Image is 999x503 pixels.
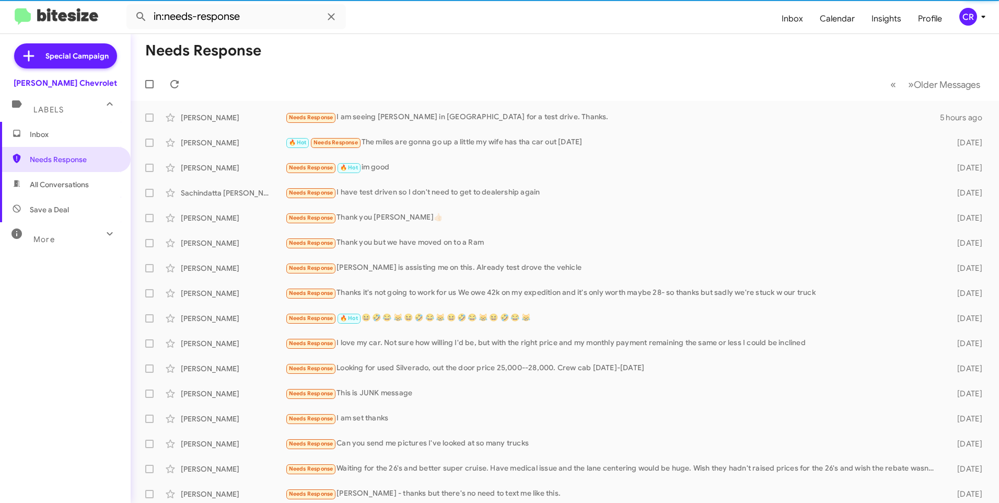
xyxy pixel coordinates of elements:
div: [PERSON_NAME] is assisting me on this. Already test drove the vehicle [285,262,940,274]
div: [PERSON_NAME] [181,213,285,223]
div: [PERSON_NAME] [181,363,285,374]
div: I am set thanks [285,413,940,425]
div: Thank you [PERSON_NAME]👍🏻 [285,212,940,224]
span: Needs Response [289,265,333,271]
button: Previous [884,74,902,95]
div: [PERSON_NAME] - thanks but there's no need to text me like this. [285,488,940,500]
a: Special Campaign [14,43,117,68]
span: Needs Response [289,239,333,246]
span: 🔥 Hot [340,315,358,322]
span: Save a Deal [30,204,69,215]
div: Waiting for the 26's and better super cruise. Have medical issue and the lane centering would be ... [285,463,940,475]
div: [PERSON_NAME] [181,439,285,449]
div: The miles are gonna go up a little my wife has tha car out [DATE] [285,136,940,148]
div: [DATE] [940,363,991,374]
div: [PERSON_NAME] [181,238,285,248]
span: Needs Response [30,154,119,165]
div: I am seeing [PERSON_NAME] in [GEOGRAPHIC_DATA] for a test drive. Thanks. [285,111,940,123]
span: Needs Response [289,365,333,372]
span: Older Messages [914,79,980,90]
div: [DATE] [940,238,991,248]
div: CR [959,8,977,26]
div: [PERSON_NAME] [181,489,285,499]
button: Next [902,74,986,95]
div: 5 hours ago [940,112,991,123]
a: Profile [910,4,950,34]
div: [DATE] [940,464,991,474]
span: « [890,78,896,91]
span: Special Campaign [45,51,109,61]
div: [DATE] [940,138,991,148]
div: Can you send me pictures I've looked at so many trucks [285,438,940,450]
div: [DATE] [940,414,991,424]
div: This is JUNK message [285,387,940,399]
span: All Conversations [30,179,89,190]
div: [DATE] [940,213,991,223]
span: Needs Response [289,440,333,447]
div: [DATE] [940,188,991,198]
div: [DATE] [940,388,991,399]
div: 😆 🤣 😂 😹 😆 🤣 😂 😹 😆 🤣 😂 😹 😆 🤣 😂 😹 [285,312,940,324]
div: Sachindatta [PERSON_NAME] [181,188,285,198]
input: Search [126,4,346,29]
div: [PERSON_NAME] [181,464,285,474]
div: I love my car. Not sure how willing I'd be, but with the right price and my monthly payment remai... [285,337,940,349]
div: [DATE] [940,288,991,299]
div: [PERSON_NAME] [181,288,285,299]
div: [PERSON_NAME] [181,313,285,324]
div: [DATE] [940,489,991,499]
span: Needs Response [289,340,333,347]
div: [PERSON_NAME] [181,388,285,399]
span: Needs Response [289,214,333,221]
div: [DATE] [940,163,991,173]
div: Looking for used Silverado, out the door price 25,000--28,000. Crew cab [DATE]-[DATE] [285,362,940,374]
span: More [33,235,55,244]
div: [PERSON_NAME] [181,112,285,123]
span: Needs Response [289,189,333,196]
div: im good [285,162,940,174]
span: Needs Response [289,390,333,397]
div: Thank you but we have moved on to a Ram [285,237,940,249]
div: [PERSON_NAME] [181,263,285,273]
div: [PERSON_NAME] [181,414,285,424]
span: Inbox [30,129,119,140]
div: [DATE] [940,313,991,324]
nav: Page navigation example [885,74,986,95]
div: [PERSON_NAME] [181,338,285,349]
span: Needs Response [289,490,333,497]
button: CR [950,8,988,26]
span: Needs Response [289,415,333,422]
span: » [908,78,914,91]
div: [DATE] [940,263,991,273]
div: [PERSON_NAME] [181,163,285,173]
span: 🔥 Hot [340,164,358,171]
a: Inbox [773,4,811,34]
h1: Needs Response [145,42,261,59]
a: Calendar [811,4,863,34]
div: Thanks it's not going to work for us We owe 42k on my expedition and it's only worth maybe 28- so... [285,287,940,299]
span: Needs Response [289,164,333,171]
div: [PERSON_NAME] Chevrolet [14,78,117,88]
div: [PERSON_NAME] [181,138,285,148]
div: [DATE] [940,439,991,449]
span: Needs Response [289,290,333,296]
div: [DATE] [940,338,991,349]
a: Insights [863,4,910,34]
div: I have test driven so I don't need to get to dealership again [285,187,940,199]
span: Needs Response [289,114,333,121]
span: 🔥 Hot [289,139,307,146]
span: Needs Response [313,139,358,146]
span: Labels [33,105,64,115]
span: Needs Response [289,315,333,322]
span: Needs Response [289,465,333,472]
